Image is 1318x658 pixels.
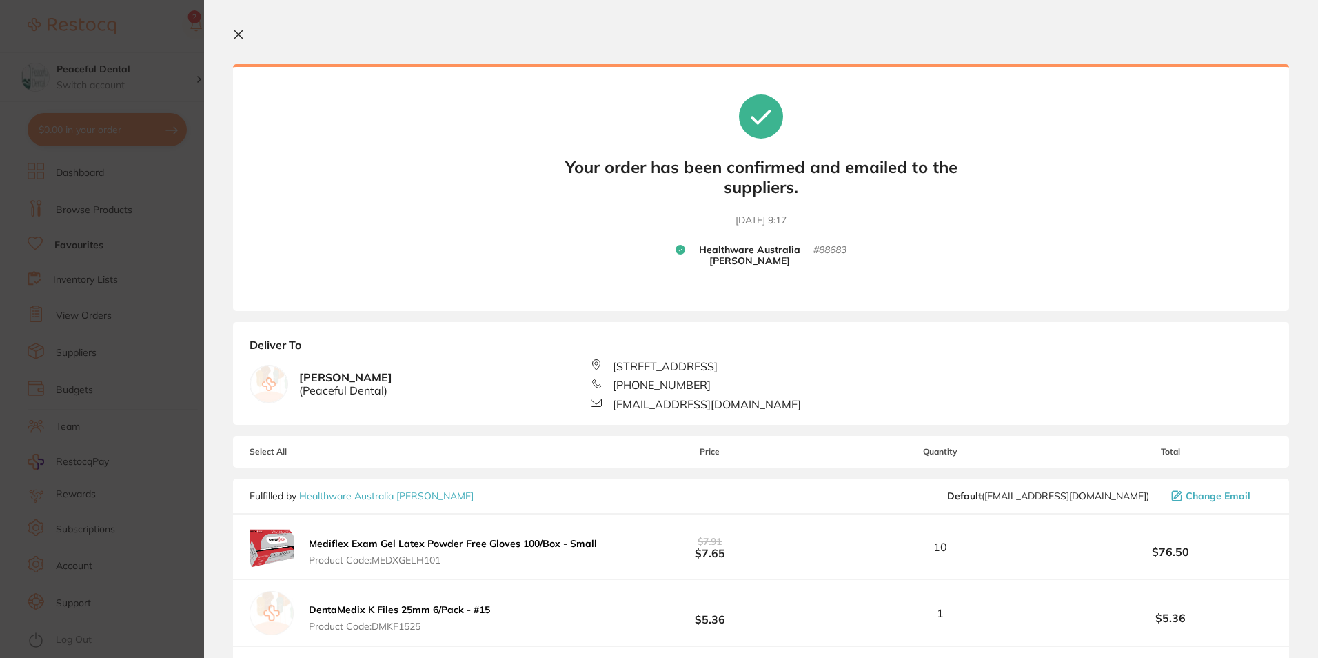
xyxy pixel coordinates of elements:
b: $7.65 [607,535,812,560]
button: DentaMedix K Files 25mm 6/Pack - #15 Product Code:DMKF1525 [305,604,494,632]
span: info@healthwareaustralia.com.au [947,490,1149,501]
span: Quantity [812,447,1068,457]
button: Change Email [1167,490,1273,502]
b: Healthware Australia [PERSON_NAME] [685,244,813,268]
span: Total [1068,447,1273,457]
b: DentaMedix K Files 25mm 6/Pack - #15 [309,604,490,616]
span: ( Peaceful Dental ) [299,384,392,397]
span: 1 [937,607,944,619]
span: Product Code: DMKF1525 [309,621,490,632]
img: Profile image for Restocq [31,33,53,55]
b: Default [947,490,982,502]
span: Price [607,447,812,457]
b: $5.36 [1068,612,1273,624]
img: empty.jpg [250,366,287,403]
b: $76.50 [1068,546,1273,558]
b: Your order has been confirmed and emailed to the suppliers. [554,157,968,197]
span: Select All [250,447,387,457]
div: Hi [PERSON_NAME], Starting [DATE], we’re making some updates to our product offerings on the Rest... [60,30,245,138]
span: Change Email [1186,490,1250,501]
b: Mediflex Exam Gel Latex Powder Free Gloves 100/Box - Small [309,537,597,550]
span: Product Code: MEDXGELH101 [309,555,597,566]
span: [STREET_ADDRESS] [613,360,718,372]
div: We’re committed to ensuring a smooth transition for you! Our team is standing by to help you with... [60,145,245,212]
small: # 88683 [813,244,846,268]
img: aTBuMzljbA [250,526,294,568]
div: Simply reply to this message and we’ll be in touch to guide you through these next steps. We are ... [60,219,245,301]
span: 10 [933,541,947,553]
p: Message from Restocq, sent Just now [60,242,245,255]
span: [EMAIL_ADDRESS][DOMAIN_NAME] [613,398,801,410]
span: $7.91 [698,535,722,548]
a: Healthware Australia [PERSON_NAME] [299,490,474,502]
b: [PERSON_NAME] [299,371,392,397]
span: [PHONE_NUMBER] [613,379,711,391]
b: Deliver To [250,339,1273,359]
p: Fulfilled by [250,490,474,501]
div: message notification from Restocq, Just now. Hi Ella, Starting 11 August, we’re making some updat... [21,21,255,263]
button: Mediflex Exam Gel Latex Powder Free Gloves 100/Box - Small Product Code:MEDXGELH101 [305,537,601,566]
div: Message content [60,30,245,237]
b: $5.36 [607,601,812,626]
img: empty.jpg [250,591,294,635]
